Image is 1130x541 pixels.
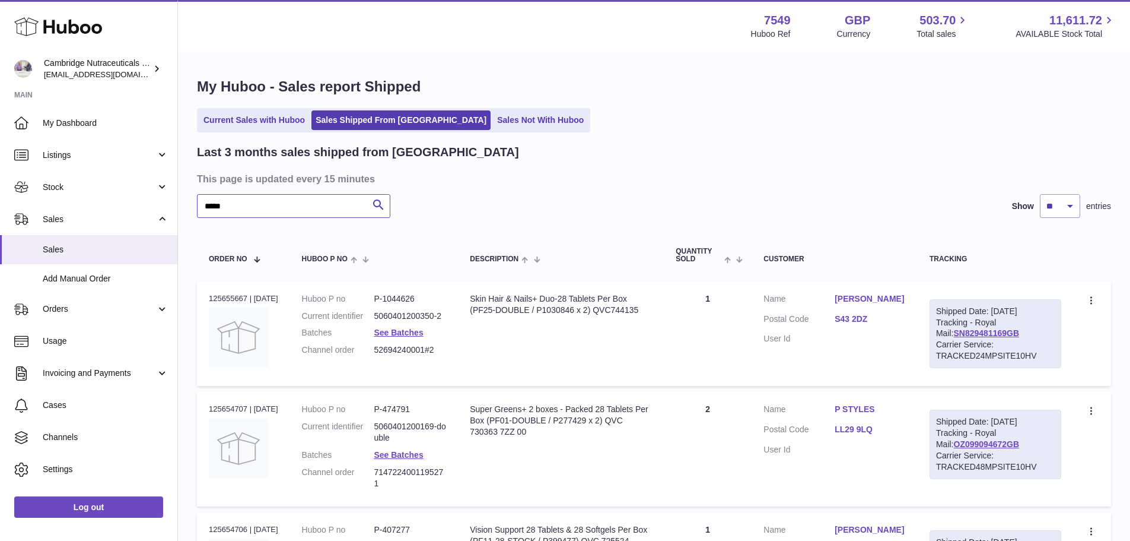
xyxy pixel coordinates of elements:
[43,368,156,379] span: Invoicing and Payments
[837,29,871,40] div: Currency
[1012,201,1034,212] label: Show
[43,150,156,161] span: Listings
[664,281,752,386] td: 1
[835,424,906,435] a: LL29 9LQ
[845,12,870,29] strong: GBP
[930,299,1061,368] div: Tracking - Royal Mail:
[763,444,835,455] dt: User Id
[764,12,791,29] strong: 7549
[470,255,518,263] span: Description
[209,308,268,367] img: no-photo.jpg
[751,29,791,40] div: Huboo Ref
[14,60,32,78] img: internalAdmin-7549@internal.huboo.com
[916,12,969,40] a: 503.70 Total sales
[936,450,1055,473] div: Carrier Service: TRACKED48MPSITE10HV
[209,255,247,263] span: Order No
[197,144,519,160] h2: Last 3 months sales shipped from [GEOGRAPHIC_DATA]
[302,421,374,444] dt: Current identifier
[302,524,374,536] dt: Huboo P no
[835,293,906,305] a: [PERSON_NAME]
[43,182,156,193] span: Stock
[1016,12,1116,40] a: 11,611.72 AVAILABLE Stock Total
[14,496,163,518] a: Log out
[374,311,446,322] dd: 5060401200350-2
[302,293,374,305] dt: Huboo P no
[209,404,278,415] div: 125654707 | [DATE]
[43,432,168,443] span: Channels
[835,524,906,536] a: [PERSON_NAME]
[209,419,268,478] img: no-photo.jpg
[302,344,374,356] dt: Channel order
[493,110,588,130] a: Sales Not With Huboo
[763,333,835,344] dt: User Id
[302,450,374,461] dt: Batches
[43,273,168,284] span: Add Manual Order
[374,421,446,444] dd: 5060401200169-double
[763,424,835,438] dt: Postal Code
[916,29,969,40] span: Total sales
[930,255,1061,263] div: Tracking
[302,255,348,263] span: Huboo P no
[1016,29,1116,40] span: AVAILABLE Stock Total
[936,416,1055,428] div: Shipped Date: [DATE]
[470,404,652,438] div: Super Greens+ 2 boxes - Packed 28 Tablets Per Box (PF01-DOUBLE / P277429 x 2) QVC 730363 7ZZ 00
[936,306,1055,317] div: Shipped Date: [DATE]
[302,467,374,489] dt: Channel order
[302,327,374,338] dt: Batches
[374,328,423,337] a: See Batches
[763,314,835,328] dt: Postal Code
[197,77,1111,96] h1: My Huboo - Sales report Shipped
[763,255,906,263] div: Customer
[374,344,446,356] dd: 52694240001#2
[835,314,906,325] a: S43 2DZ
[676,248,721,263] span: Quantity Sold
[763,524,835,539] dt: Name
[44,69,174,79] span: [EMAIL_ADDRESS][DOMAIN_NAME]
[374,293,446,305] dd: P-1044626
[954,439,1020,449] a: OZ099094672GB
[43,400,168,411] span: Cases
[374,524,446,536] dd: P-407277
[954,328,1020,338] a: SN829481169GB
[43,303,156,315] span: Orders
[44,58,151,80] div: Cambridge Nutraceuticals Ltd
[374,450,423,460] a: See Batches
[43,118,168,129] span: My Dashboard
[302,404,374,415] dt: Huboo P no
[1049,12,1102,29] span: 11,611.72
[763,293,835,308] dt: Name
[930,410,1061,479] div: Tracking - Royal Mail:
[43,214,156,225] span: Sales
[197,172,1108,185] h3: This page is updated every 15 minutes
[43,336,168,347] span: Usage
[374,404,446,415] dd: P-474791
[199,110,309,130] a: Current Sales with Huboo
[209,293,278,304] div: 125655667 | [DATE]
[209,524,278,535] div: 125654706 | [DATE]
[311,110,491,130] a: Sales Shipped From [GEOGRAPHIC_DATA]
[302,311,374,322] dt: Current identifier
[1086,201,1111,212] span: entries
[664,392,752,507] td: 2
[919,12,956,29] span: 503.70
[374,467,446,489] dd: 7147224001195271
[43,244,168,255] span: Sales
[763,404,835,418] dt: Name
[835,404,906,415] a: P STYLES
[470,293,652,316] div: Skin Hair & Nails+ Duo-28 Tablets Per Box (PF25-DOUBLE / P1030846 x 2) QVC744135
[936,339,1055,362] div: Carrier Service: TRACKED24MPSITE10HV
[43,464,168,475] span: Settings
